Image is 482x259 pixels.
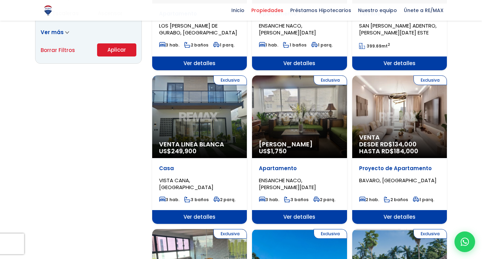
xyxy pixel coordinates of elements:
[42,4,54,17] img: Logo de REMAX
[228,5,248,15] span: Inicio
[413,75,447,85] span: Exclusiva
[400,5,447,15] span: Únete a RE/MAX
[313,197,335,203] span: 2 parq.
[213,229,247,239] span: Exclusiva
[252,75,347,224] a: Exclusiva [PERSON_NAME] US$1,750 Apartamento ENSANCHE NACO, [PERSON_NAME][DATE] 3 hab. 3 baños 2 ...
[97,43,136,56] button: Aplicar
[259,42,278,48] span: 1 hab.
[359,197,379,203] span: 2 hab.
[352,75,447,224] a: Exclusiva Venta DESDE RD$134,000 HASTA RD$184,000 Proyecto de Apartamento BAVARO, [GEOGRAPHIC_DAT...
[41,46,75,54] a: Borrar Filtros
[355,5,400,15] span: Nuestro equipo
[359,43,390,49] span: mt
[41,29,64,36] span: Ver más
[171,147,197,155] span: 249,900
[287,5,355,15] span: Préstamos Hipotecarios
[259,177,316,191] span: ENSANCHE NACO, [PERSON_NAME][DATE]
[394,147,418,155] span: 184,000
[359,141,440,155] span: DESDE RD$
[359,165,440,172] p: Proyecto de Apartamento
[152,56,247,70] span: Ver detalles
[184,197,209,203] span: 3 baños
[359,148,440,155] span: HASTA RD$
[271,147,287,155] span: 1,750
[388,42,390,47] sup: 2
[159,165,240,172] p: Casa
[314,75,347,85] span: Exclusiva
[248,5,287,15] span: Propiedades
[213,75,247,85] span: Exclusiva
[152,75,247,224] a: Exclusiva Venta Linea Blanca US$249,900 Casa VISTA CANA, [GEOGRAPHIC_DATA] 3 hab. 3 baños 2 parq....
[352,210,447,224] span: Ver detalles
[413,229,447,239] span: Exclusiva
[413,197,434,203] span: 1 parq.
[159,42,179,48] span: 3 hab.
[314,229,347,239] span: Exclusiva
[213,197,235,203] span: 2 parq.
[259,22,316,36] span: ENSANCHE NACO, [PERSON_NAME][DATE]
[252,56,347,70] span: Ver detalles
[159,147,197,155] span: US$
[159,141,240,148] span: Venta Linea Blanca
[184,42,208,48] span: 2 baños
[213,42,234,48] span: 1 parq.
[384,197,408,203] span: 2 baños
[359,177,437,184] span: BAVARO, [GEOGRAPHIC_DATA]
[159,197,179,203] span: 3 hab.
[311,42,333,48] span: 1 parq.
[367,43,381,49] span: 399.69
[359,134,440,141] span: Venta
[259,147,287,155] span: US$
[284,197,308,203] span: 3 baños
[359,22,437,36] span: SAN [PERSON_NAME] ADENTRO, [PERSON_NAME][DATE] ESTE
[259,197,279,203] span: 3 hab.
[152,210,247,224] span: Ver detalles
[252,210,347,224] span: Ver detalles
[41,29,69,36] a: Ver más
[159,22,237,36] span: LOS [PERSON_NAME] DE GURABO, [GEOGRAPHIC_DATA]
[259,141,340,148] span: [PERSON_NAME]
[352,56,447,70] span: Ver detalles
[259,165,340,172] p: Apartamento
[159,177,213,191] span: VISTA CANA, [GEOGRAPHIC_DATA]
[392,140,417,148] span: 134,000
[283,42,306,48] span: 1 baños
